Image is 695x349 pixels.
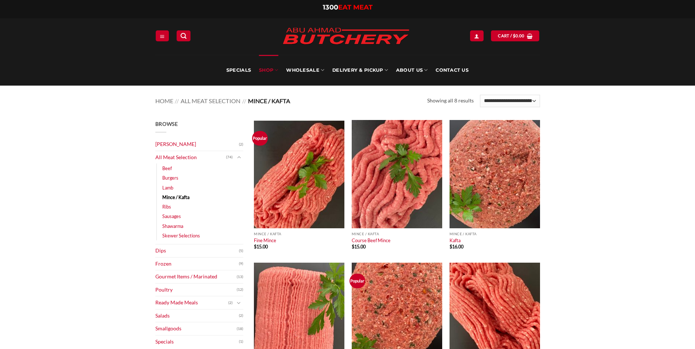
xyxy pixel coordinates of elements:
[436,55,469,86] a: Contact Us
[155,270,237,283] a: Gourmet Items / Marinated
[450,244,452,249] span: $
[338,3,373,11] span: EAT MEAT
[155,97,173,104] a: Home
[155,335,239,348] a: Specials
[352,232,442,236] p: Mince / Kafta
[155,244,239,257] a: Dips
[239,139,243,150] span: (2)
[323,3,373,11] a: 1300EAT MEAT
[498,33,524,39] span: Cart /
[177,30,191,41] a: Search
[396,55,428,86] a: About Us
[175,97,179,104] span: //
[162,192,189,202] a: Mince / Kafta
[181,97,240,104] a: All Meat Selection
[450,232,540,236] p: Mince / Kafta
[248,97,290,104] span: Mince / Kafta
[276,23,415,50] img: Abu Ahmad Butchery
[162,183,173,192] a: Lamb
[513,33,515,39] span: $
[513,33,525,38] bdi: 0.00
[155,258,239,270] a: Frozen
[254,120,344,228] img: Beef Mince
[254,237,276,243] a: Fine Mince
[470,30,483,41] a: Login
[352,237,391,243] a: Course Beef Mince
[450,120,540,228] img: Kafta
[162,221,183,231] a: Shawarma
[286,55,324,86] a: Wholesale
[234,299,243,307] button: Toggle
[228,297,233,308] span: (2)
[239,336,243,347] span: (1)
[162,231,200,240] a: Skewer Selections
[491,30,539,41] a: View cart
[237,323,243,334] span: (18)
[162,164,172,173] a: Beef
[155,296,228,309] a: Ready Made Meals
[239,245,243,256] span: (5)
[155,138,239,151] a: [PERSON_NAME]
[237,271,243,282] span: (13)
[254,244,268,249] bdi: 15.00
[234,153,243,161] button: Toggle
[254,232,344,236] p: Mince / Kafta
[162,173,178,183] a: Burgers
[352,120,442,228] img: Course Beef Mince
[226,55,251,86] a: Specials
[156,30,169,41] a: Menu
[155,151,226,164] a: All Meat Selection
[155,322,237,335] a: Smallgoods
[352,244,366,249] bdi: 15.00
[155,121,178,127] span: Browse
[155,309,239,322] a: Salads
[254,244,256,249] span: $
[242,97,246,104] span: //
[237,284,243,295] span: (12)
[239,310,243,321] span: (2)
[480,95,540,107] select: Shop order
[352,244,354,249] span: $
[155,284,237,296] a: Poultry
[450,244,463,249] bdi: 16.00
[450,237,461,243] a: Kafta
[259,55,278,86] a: SHOP
[162,202,171,211] a: Ribs
[226,152,233,163] span: (74)
[332,55,388,86] a: Delivery & Pickup
[162,211,181,221] a: Sausages
[323,3,338,11] span: 1300
[239,258,243,269] span: (9)
[427,97,474,105] p: Showing all 8 results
